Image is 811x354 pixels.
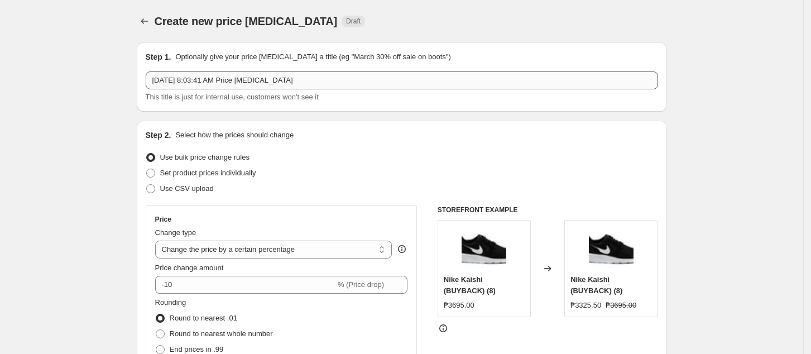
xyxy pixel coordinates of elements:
[438,205,658,214] h6: STOREFRONT EXAMPLE
[160,184,214,193] span: Use CSV upload
[570,300,601,311] div: ₱3325.50
[160,169,256,177] span: Set product prices individually
[155,215,171,224] h3: Price
[170,345,224,353] span: End prices in .99
[160,153,249,161] span: Use bulk price change rules
[570,275,622,295] span: Nike Kaishi (BUYBACK) (8)
[155,264,224,272] span: Price change amount
[146,51,171,63] h2: Step 1.
[146,130,171,141] h2: Step 2.
[175,130,294,141] p: Select how the prices should change
[462,226,506,271] img: Nike_654473-010_80x.jpg
[155,276,335,294] input: -15
[170,329,273,338] span: Round to nearest whole number
[146,93,319,101] span: This title is just for internal use, customers won't see it
[338,280,384,289] span: % (Price drop)
[146,71,658,89] input: 30% off holiday sale
[346,17,361,26] span: Draft
[175,51,450,63] p: Optionally give your price [MEDICAL_DATA] a title (eg "March 30% off sale on boots")
[155,15,338,27] span: Create new price [MEDICAL_DATA]
[606,300,636,311] strike: ₱3695.00
[170,314,237,322] span: Round to nearest .01
[444,275,496,295] span: Nike Kaishi (BUYBACK) (8)
[444,300,474,311] div: ₱3695.00
[155,228,196,237] span: Change type
[137,13,152,29] button: Price change jobs
[155,298,186,307] span: Rounding
[589,226,634,271] img: Nike_654473-010_80x.jpg
[396,243,407,255] div: help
